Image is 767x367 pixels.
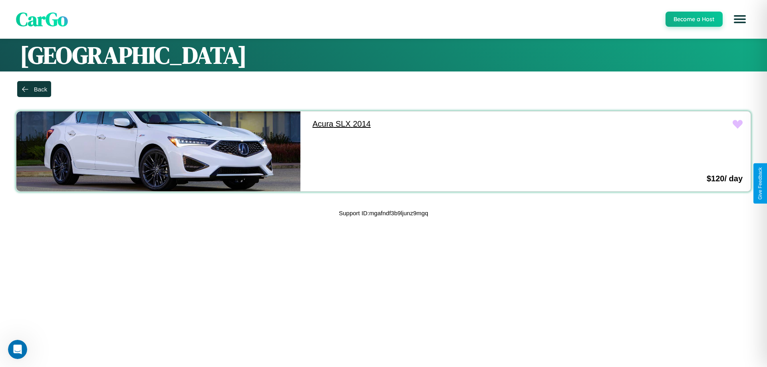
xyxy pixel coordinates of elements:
div: Back [34,86,47,93]
a: Acura SLX 2014 [304,111,588,137]
button: Become a Host [666,12,723,27]
h1: [GEOGRAPHIC_DATA] [20,39,747,71]
iframe: Intercom live chat [8,340,27,359]
p: Support ID: mgafndf3b9ljunz9mgq [339,208,428,218]
h3: $ 120 / day [707,174,743,183]
div: Give Feedback [757,167,763,200]
span: CarGo [16,6,68,32]
button: Open menu [729,8,751,30]
button: Back [17,81,51,97]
